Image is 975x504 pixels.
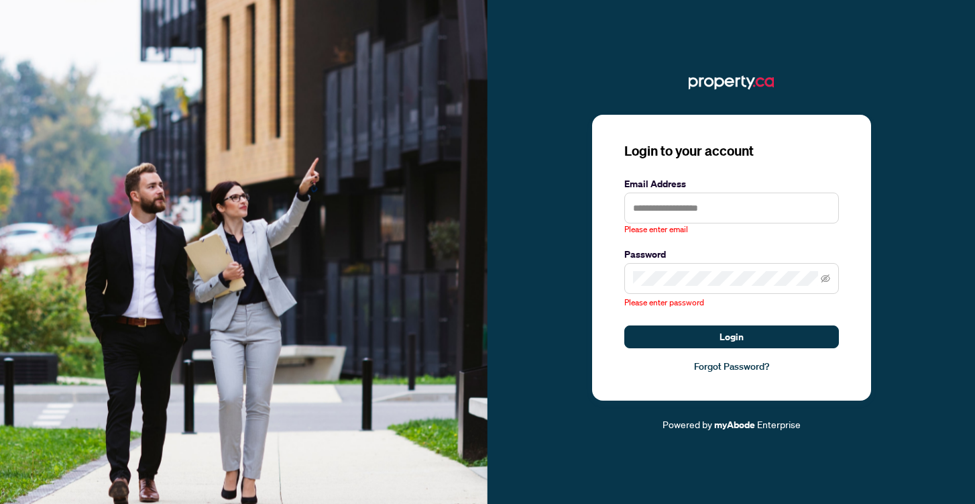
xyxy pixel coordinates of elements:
[663,418,712,430] span: Powered by
[624,247,839,262] label: Password
[689,72,774,93] img: ma-logo
[624,297,704,307] span: Please enter password
[714,417,755,432] a: myAbode
[624,223,688,236] span: Please enter email
[624,177,839,191] label: Email Address
[624,325,839,348] button: Login
[757,418,801,430] span: Enterprise
[821,274,830,283] span: eye-invisible
[720,326,744,348] span: Login
[624,142,839,160] h3: Login to your account
[624,359,839,374] a: Forgot Password?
